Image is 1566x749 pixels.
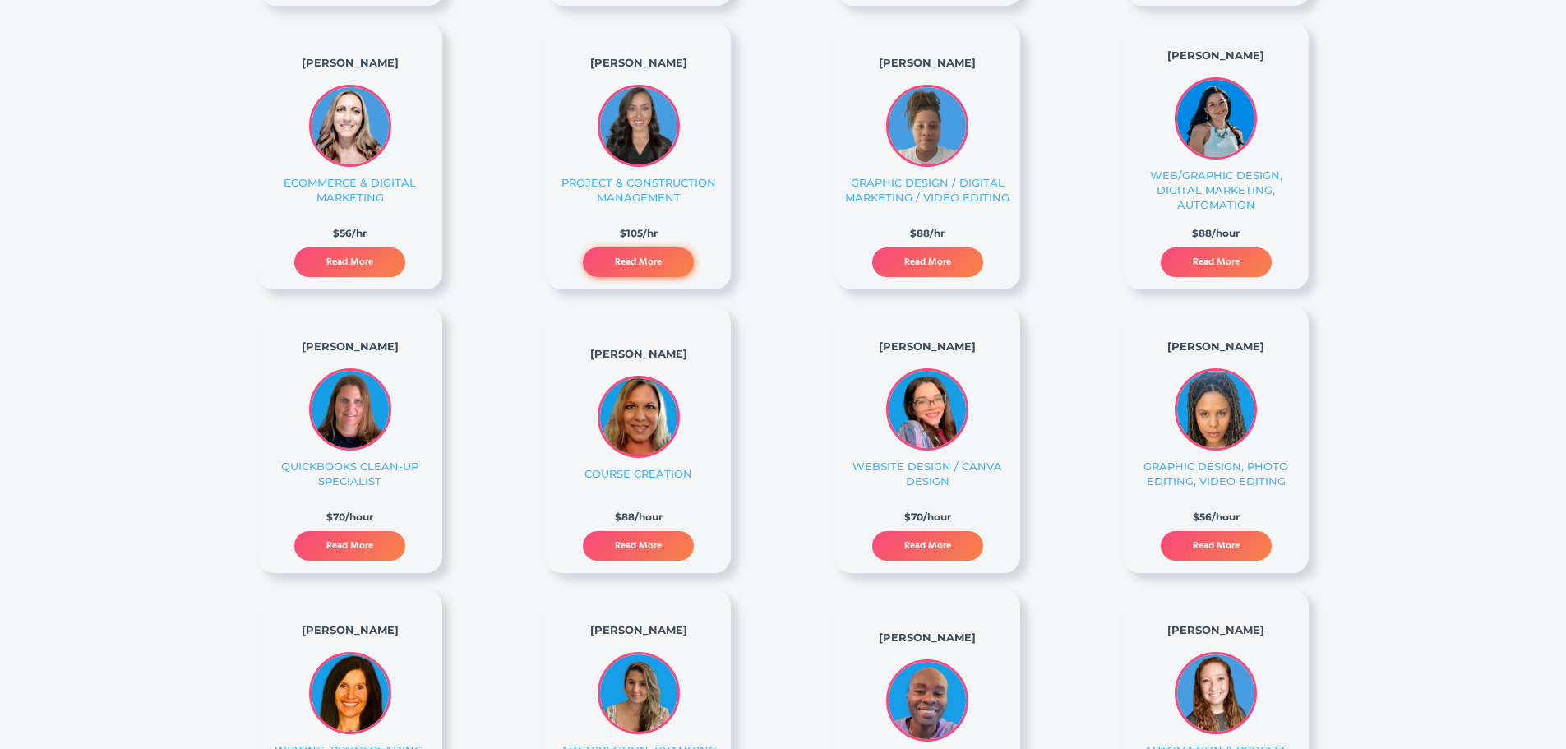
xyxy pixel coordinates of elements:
[1161,531,1272,561] a: Read More
[1167,625,1264,636] h3: [PERSON_NAME]
[1124,511,1309,523] div: $56/hour
[257,511,442,523] div: $70/hour
[266,459,434,488] h1: QuickBooks Clean-Up Specialist
[302,625,399,636] h3: [PERSON_NAME]
[294,531,405,561] a: Read More
[879,632,976,643] h3: [PERSON_NAME]
[583,247,694,277] a: Read More
[843,175,1012,205] h1: Graphic Design / Digital Marketing / Video Editing
[590,349,687,359] h3: [PERSON_NAME]
[584,466,692,481] h1: Course Creation
[1124,227,1309,239] div: $88/hour
[257,227,442,239] div: $56/hr
[266,175,434,205] h1: Ecommerce & Digital Marketing
[1132,168,1300,212] h1: Web/Graphic Design, Digital Marketing, Automation
[546,511,731,523] div: $88/hour
[1167,341,1264,352] h3: [PERSON_NAME]
[590,625,687,636] h3: [PERSON_NAME]
[879,341,976,352] h3: [PERSON_NAME]
[872,531,983,561] a: Read More
[1167,50,1264,61] h3: [PERSON_NAME]
[554,175,723,205] h1: Project & Construction Management
[302,58,399,68] h3: [PERSON_NAME]
[302,341,399,352] h3: [PERSON_NAME]
[843,459,1012,488] h1: Website Design / Canva Design
[294,247,405,277] a: Read More
[1132,459,1300,488] h1: Graphic Design, Photo Editing, Video Editing
[872,247,983,277] a: Read More
[590,58,687,68] h3: [PERSON_NAME]
[546,227,731,239] div: $105/hr
[1161,247,1272,277] a: Read More
[879,58,976,68] h3: [PERSON_NAME]
[835,227,1020,239] div: $88/hr
[583,531,694,561] a: Read More
[835,511,1020,523] div: $70/hour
